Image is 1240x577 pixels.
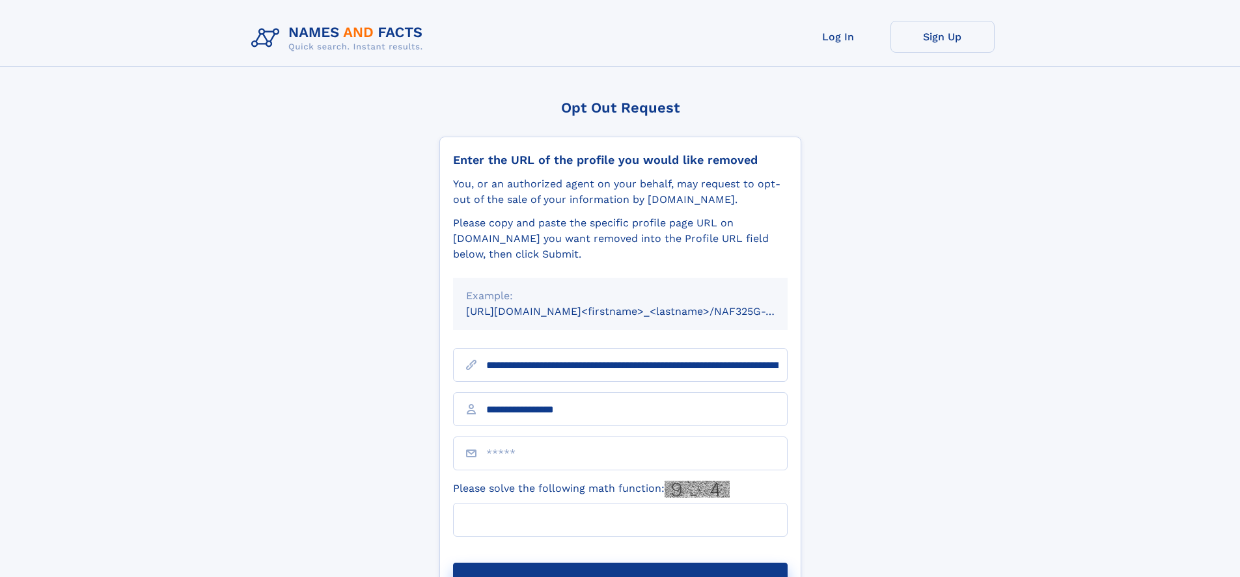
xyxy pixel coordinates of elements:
a: Log In [786,21,890,53]
img: Logo Names and Facts [246,21,434,56]
small: [URL][DOMAIN_NAME]<firstname>_<lastname>/NAF325G-xxxxxxxx [466,305,812,317]
label: Please solve the following math function: [453,481,730,498]
div: Please copy and paste the specific profile page URL on [DOMAIN_NAME] you want removed into the Pr... [453,215,788,262]
div: You, or an authorized agent on your behalf, may request to opt-out of the sale of your informatio... [453,176,788,208]
div: Opt Out Request [439,100,801,116]
a: Sign Up [890,21,995,53]
div: Enter the URL of the profile you would like removed [453,153,788,167]
div: Example: [466,288,775,304]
